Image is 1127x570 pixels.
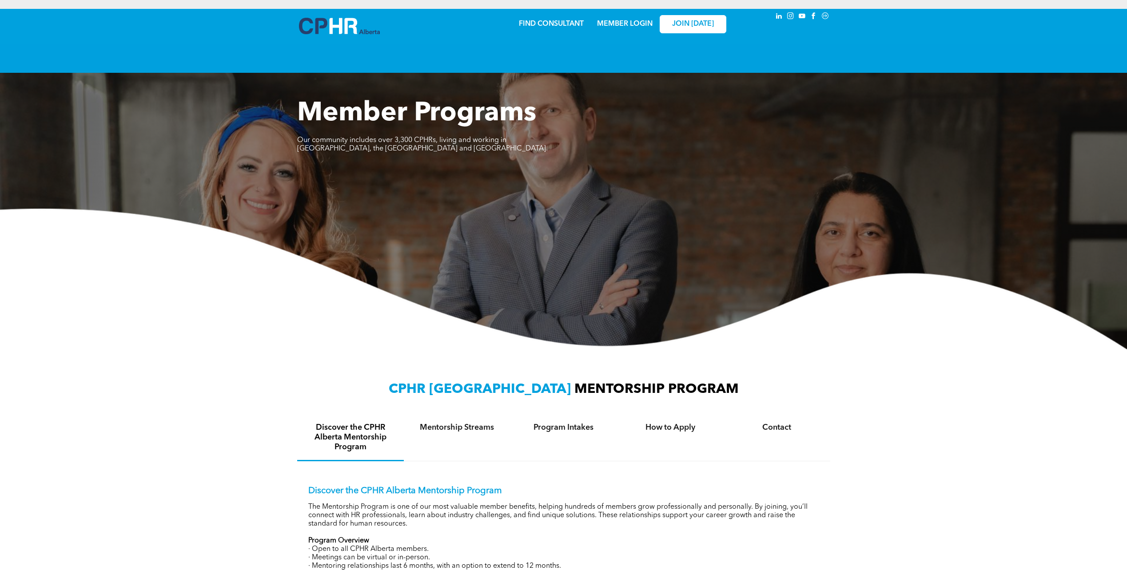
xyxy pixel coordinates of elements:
p: · Meetings can be virtual or in-person. [308,554,819,562]
a: facebook [809,11,819,23]
a: linkedin [774,11,784,23]
h4: How to Apply [625,423,716,432]
a: youtube [797,11,807,23]
img: A blue and white logo for cp alberta [299,18,380,34]
a: JOIN [DATE] [660,15,726,33]
span: CPHR [GEOGRAPHIC_DATA] [389,383,571,396]
span: Member Programs [297,100,536,127]
p: The Mentorship Program is one of our most valuable member benefits, helping hundreds of members g... [308,503,819,528]
h4: Mentorship Streams [412,423,502,432]
span: Our community includes over 3,300 CPHRs, living and working in [GEOGRAPHIC_DATA], the [GEOGRAPHIC... [297,137,548,152]
span: MENTORSHIP PROGRAM [574,383,739,396]
h4: Discover the CPHR Alberta Mentorship Program [305,423,396,452]
a: Social network [820,11,830,23]
h4: Program Intakes [518,423,609,432]
p: · Open to all CPHR Alberta members. [308,545,819,554]
a: instagram [786,11,796,23]
p: Discover the CPHR Alberta Mentorship Program [308,486,819,496]
a: MEMBER LOGIN [597,20,653,28]
h4: Contact [732,423,822,432]
strong: Program Overview [308,537,369,544]
a: FIND CONSULTANT [519,20,584,28]
span: JOIN [DATE] [672,20,714,28]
